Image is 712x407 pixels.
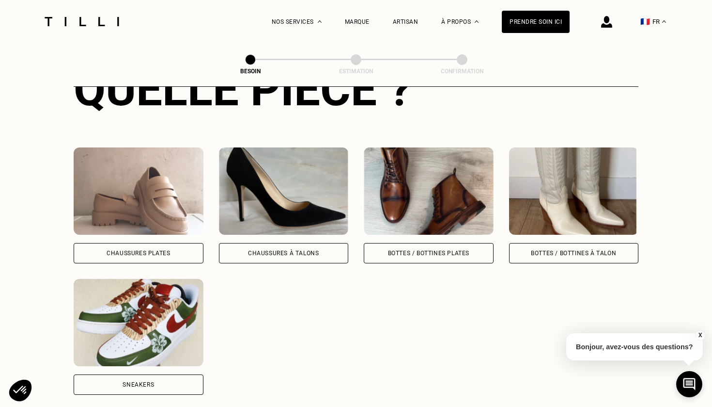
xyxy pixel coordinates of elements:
[318,20,322,23] img: Menu déroulant
[502,11,570,33] a: Prendre soin ici
[388,250,469,256] div: Bottes / Bottines plates
[393,18,418,25] a: Artisan
[566,333,703,360] p: Bonjour, avez-vous des questions?
[662,20,666,23] img: menu déroulant
[41,17,123,26] img: Logo du service de couturière Tilli
[308,68,404,75] div: Estimation
[202,68,299,75] div: Besoin
[74,279,203,366] img: Tilli retouche votre Sneakers
[475,20,479,23] img: Menu déroulant à propos
[531,250,616,256] div: Bottes / Bottines à talon
[74,62,638,116] div: Quelle pièce ?
[123,382,154,388] div: Sneakers
[640,17,650,26] span: 🇫🇷
[248,250,319,256] div: Chaussures à Talons
[695,330,705,341] button: X
[74,147,203,235] img: Tilli retouche votre Chaussures Plates
[509,147,639,235] img: Tilli retouche votre Bottes / Bottines à talon
[364,147,494,235] img: Tilli retouche votre Bottes / Bottines plates
[414,68,511,75] div: Confirmation
[345,18,370,25] a: Marque
[219,147,349,235] img: Tilli retouche votre Chaussures à Talons
[601,16,612,28] img: icône connexion
[107,250,170,256] div: Chaussures Plates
